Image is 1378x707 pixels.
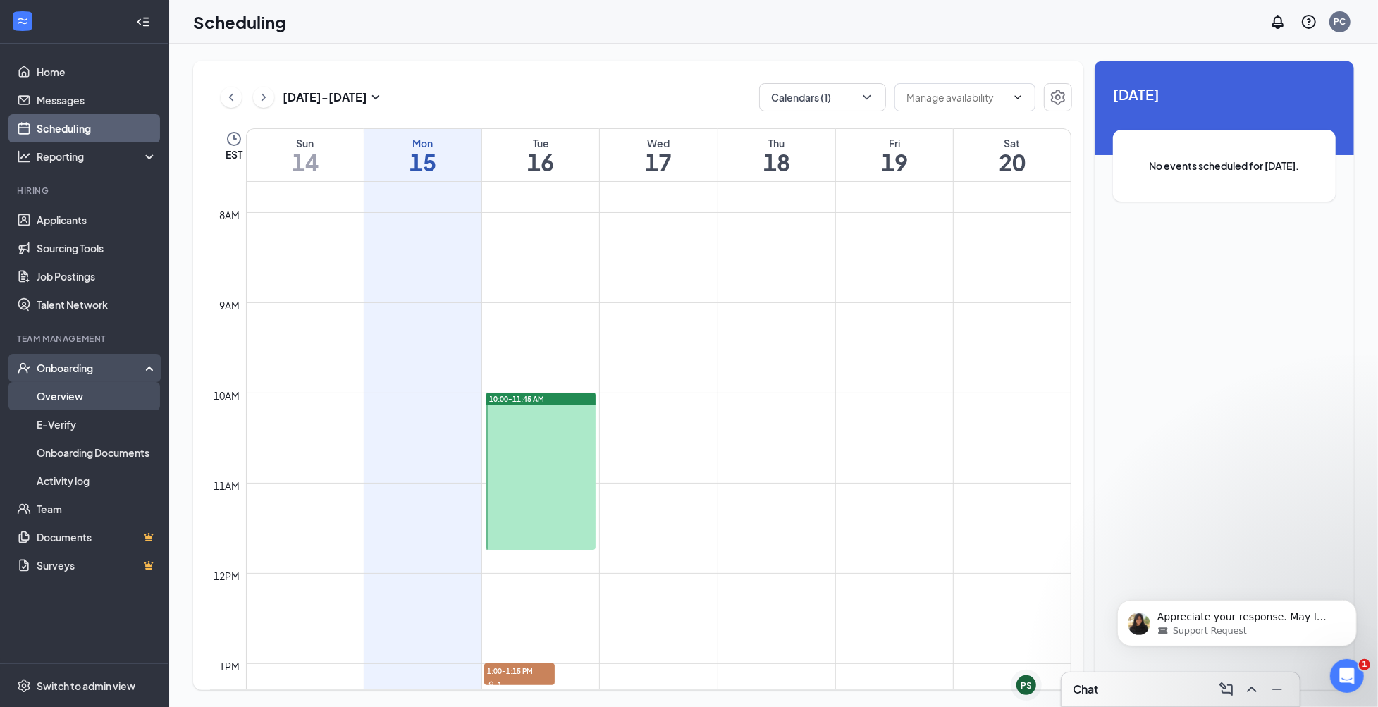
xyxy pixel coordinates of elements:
span: 1 [498,680,502,690]
a: SurveysCrown [37,551,157,579]
div: Sun [247,136,364,150]
a: September 16, 2025 [482,129,599,181]
button: Settings [1044,83,1072,111]
h1: 17 [600,150,717,174]
a: Scheduling [37,114,157,142]
h1: 19 [836,150,953,174]
span: 1:00-1:15 PM [484,663,555,677]
svg: ComposeMessage [1218,681,1235,698]
iframe: Intercom live chat [1330,659,1364,693]
svg: ChevronDown [1012,92,1023,103]
h1: 15 [364,150,481,174]
div: Team Management [17,333,154,345]
button: ComposeMessage [1215,678,1238,701]
div: 12pm [211,568,243,584]
a: Job Postings [37,262,157,290]
a: September 15, 2025 [364,129,481,181]
iframe: Intercom notifications message [1096,570,1378,669]
h3: Chat [1073,682,1098,697]
a: Onboarding Documents [37,438,157,467]
h3: [DATE] - [DATE] [283,90,367,105]
a: Messages [37,86,157,114]
svg: User [487,681,496,689]
div: Mon [364,136,481,150]
a: E-Verify [37,410,157,438]
span: 10:00-11:45 AM [489,394,544,404]
svg: Collapse [136,15,150,29]
a: September 20, 2025 [954,129,1071,181]
button: Minimize [1266,678,1288,701]
svg: Minimize [1269,681,1286,698]
svg: ChevronLeft [224,89,238,106]
div: Fri [836,136,953,150]
a: Talent Network [37,290,157,319]
div: PC [1334,16,1346,27]
div: Switch to admin view [37,679,135,693]
div: Thu [718,136,835,150]
a: Overview [37,382,157,410]
div: 11am [211,478,243,493]
h1: 16 [482,150,599,174]
h1: 18 [718,150,835,174]
a: Home [37,58,157,86]
div: PS [1021,680,1032,691]
a: Applicants [37,206,157,234]
svg: QuestionInfo [1300,13,1317,30]
svg: Notifications [1269,13,1286,30]
svg: Settings [1050,89,1066,106]
button: ChevronRight [253,87,274,108]
a: Team [37,495,157,523]
svg: SmallChevronDown [367,89,384,106]
div: Tue [482,136,599,150]
svg: Analysis [17,149,31,164]
div: Reporting [37,149,158,164]
svg: ChevronDown [860,90,874,104]
a: Sourcing Tools [37,234,157,262]
input: Manage availability [906,90,1007,105]
svg: ChevronUp [1243,681,1260,698]
a: Activity log [37,467,157,495]
h1: 20 [954,150,1071,174]
div: 8am [217,207,243,223]
div: Sat [954,136,1071,150]
svg: Clock [226,130,242,147]
span: [DATE] [1113,83,1336,105]
h1: Scheduling [193,10,286,34]
span: EST [226,147,242,161]
a: DocumentsCrown [37,523,157,551]
span: 1 [1359,659,1370,670]
div: Hiring [17,185,154,197]
button: Calendars (1)ChevronDown [759,83,886,111]
svg: ChevronRight [257,89,271,106]
a: September 14, 2025 [247,129,364,181]
a: September 19, 2025 [836,129,953,181]
div: Onboarding [37,361,145,375]
div: 9am [217,297,243,313]
div: Wed [600,136,717,150]
button: ChevronLeft [221,87,242,108]
div: 1pm [217,658,243,674]
button: ChevronUp [1241,678,1263,701]
a: September 18, 2025 [718,129,835,181]
span: No events scheduled for [DATE]. [1141,158,1308,173]
div: 10am [211,388,243,403]
a: September 17, 2025 [600,129,717,181]
svg: WorkstreamLogo [16,14,30,28]
svg: UserCheck [17,361,31,375]
h1: 14 [247,150,364,174]
svg: Settings [17,679,31,693]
